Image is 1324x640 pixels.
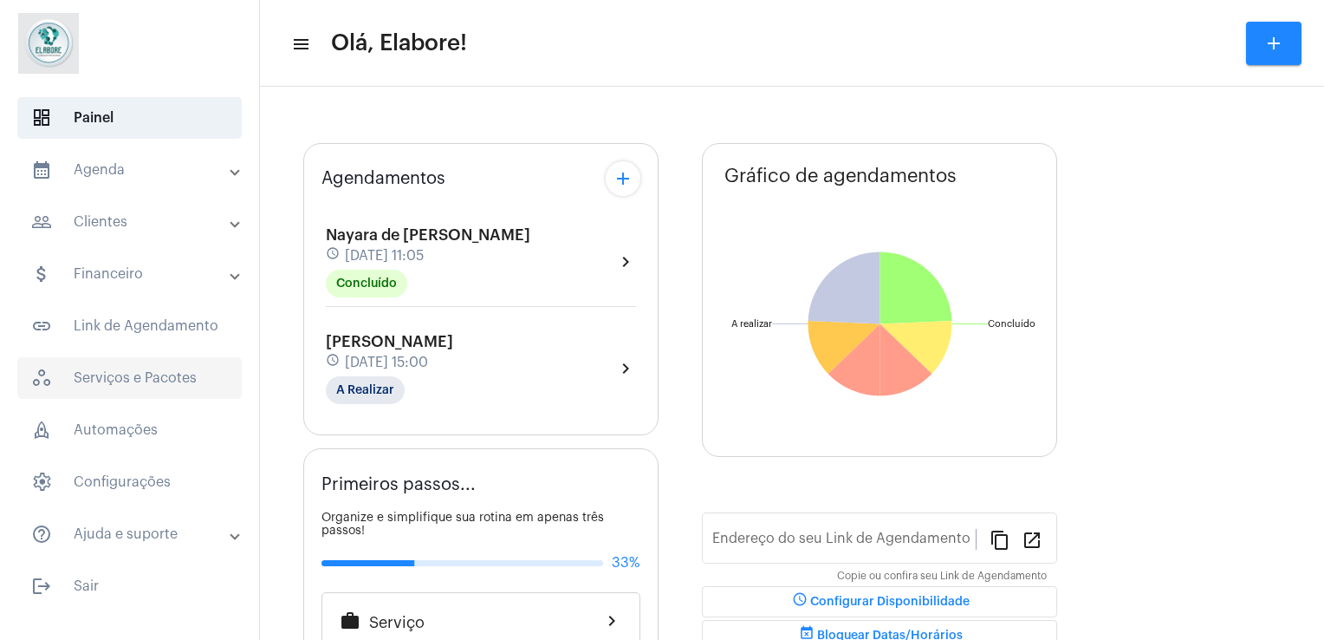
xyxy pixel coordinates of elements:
[1263,33,1284,54] mat-icon: add
[31,524,52,545] mat-icon: sidenav icon
[10,253,259,295] mat-expansion-panel-header: sidenav iconFinanceiro
[345,248,424,264] span: [DATE] 11:05
[326,270,407,297] mat-chip: Concluído
[14,9,83,78] img: 4c6856f8-84c7-1050-da6c-cc5081a5dbaf.jpg
[31,316,52,336] mat-icon: sidenav icon
[31,108,52,128] span: sidenav icon
[724,166,957,186] span: Gráfico de agendamentos
[31,160,52,180] mat-icon: sidenav icon
[31,524,231,545] mat-panel-title: Ajuda e suporte
[31,472,52,493] span: sidenav icon
[702,586,1057,617] button: Configurar Disponibilidade
[326,246,341,265] mat-icon: schedule
[789,596,970,608] span: Configurar Disponibilidade
[31,212,231,232] mat-panel-title: Clientes
[369,614,425,631] span: Serviço
[17,565,242,607] span: Sair
[17,461,242,503] span: Configurações
[612,555,640,571] span: 33%
[291,34,308,55] mat-icon: sidenav icon
[321,169,445,188] span: Agendamentos
[17,357,242,399] span: Serviços e Pacotes
[31,212,52,232] mat-icon: sidenav icon
[988,319,1035,329] text: Concluído
[31,160,231,180] mat-panel-title: Agenda
[615,251,636,272] mat-icon: chevron_right
[31,264,231,284] mat-panel-title: Financeiro
[712,534,976,550] input: Link
[10,149,259,191] mat-expansion-panel-header: sidenav iconAgenda
[31,420,52,441] span: sidenav icon
[601,611,622,631] mat-icon: chevron_right
[789,591,810,612] mat-icon: schedule
[17,305,242,347] span: Link de Agendamento
[326,376,405,404] mat-chip: A Realizar
[1022,529,1042,550] mat-icon: open_in_new
[345,355,428,370] span: [DATE] 15:00
[10,513,259,555] mat-expansion-panel-header: sidenav iconAjuda e suporte
[321,512,604,537] span: Organize e simplifique sua rotina em apenas três passos!
[321,475,476,494] span: Primeiros passos...
[31,368,52,389] span: sidenav icon
[326,353,341,372] mat-icon: schedule
[613,168,633,189] mat-icon: add
[326,334,453,349] span: [PERSON_NAME]
[31,576,52,597] mat-icon: sidenav icon
[731,319,772,329] text: A realizar
[17,97,242,139] span: Painel
[17,409,242,451] span: Automações
[10,201,259,243] mat-expansion-panel-header: sidenav iconClientes
[31,264,52,284] mat-icon: sidenav icon
[837,571,1047,583] mat-hint: Copie ou confira seu Link de Agendamento
[615,358,636,379] mat-icon: chevron_right
[331,29,467,57] span: Olá, Elabore!
[340,611,360,631] mat-icon: work
[990,529,1010,550] mat-icon: content_copy
[326,227,530,243] span: Nayara de [PERSON_NAME]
